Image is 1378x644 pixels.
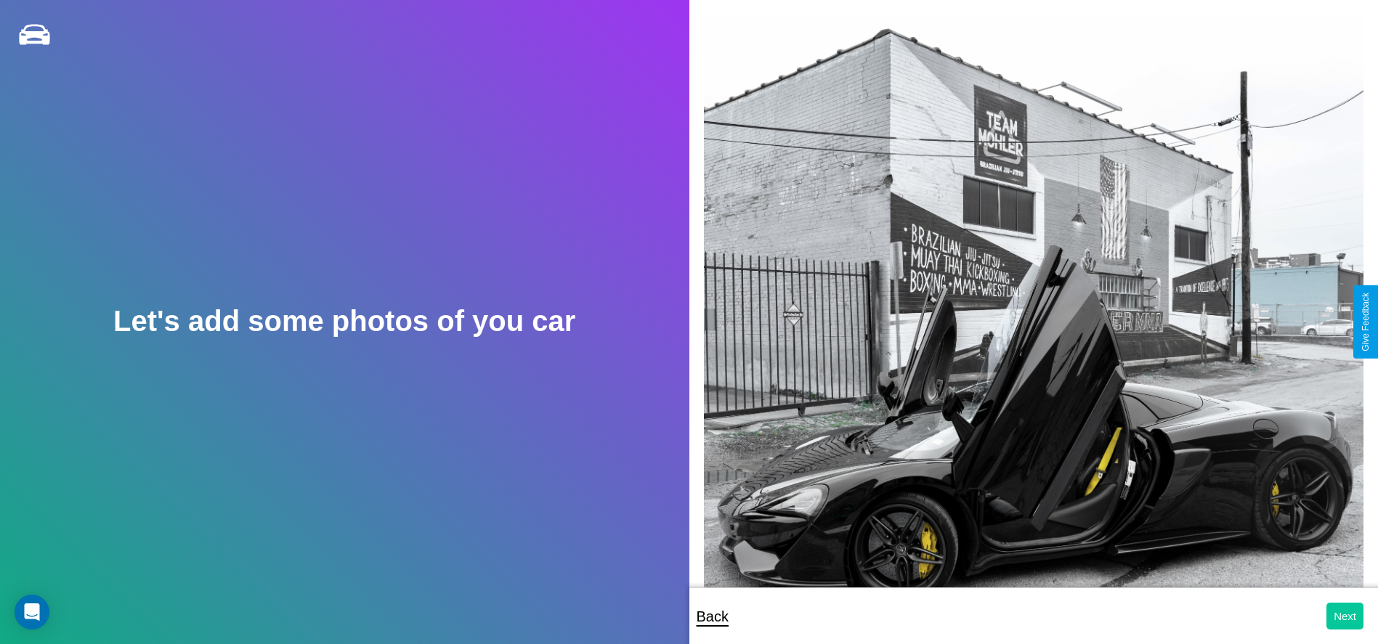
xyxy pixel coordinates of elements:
[1326,603,1363,629] button: Next
[113,305,575,338] h2: Let's add some photos of you car
[697,603,729,629] p: Back
[15,595,49,629] div: Open Intercom Messenger
[704,15,1364,635] img: posted
[1361,293,1371,351] div: Give Feedback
